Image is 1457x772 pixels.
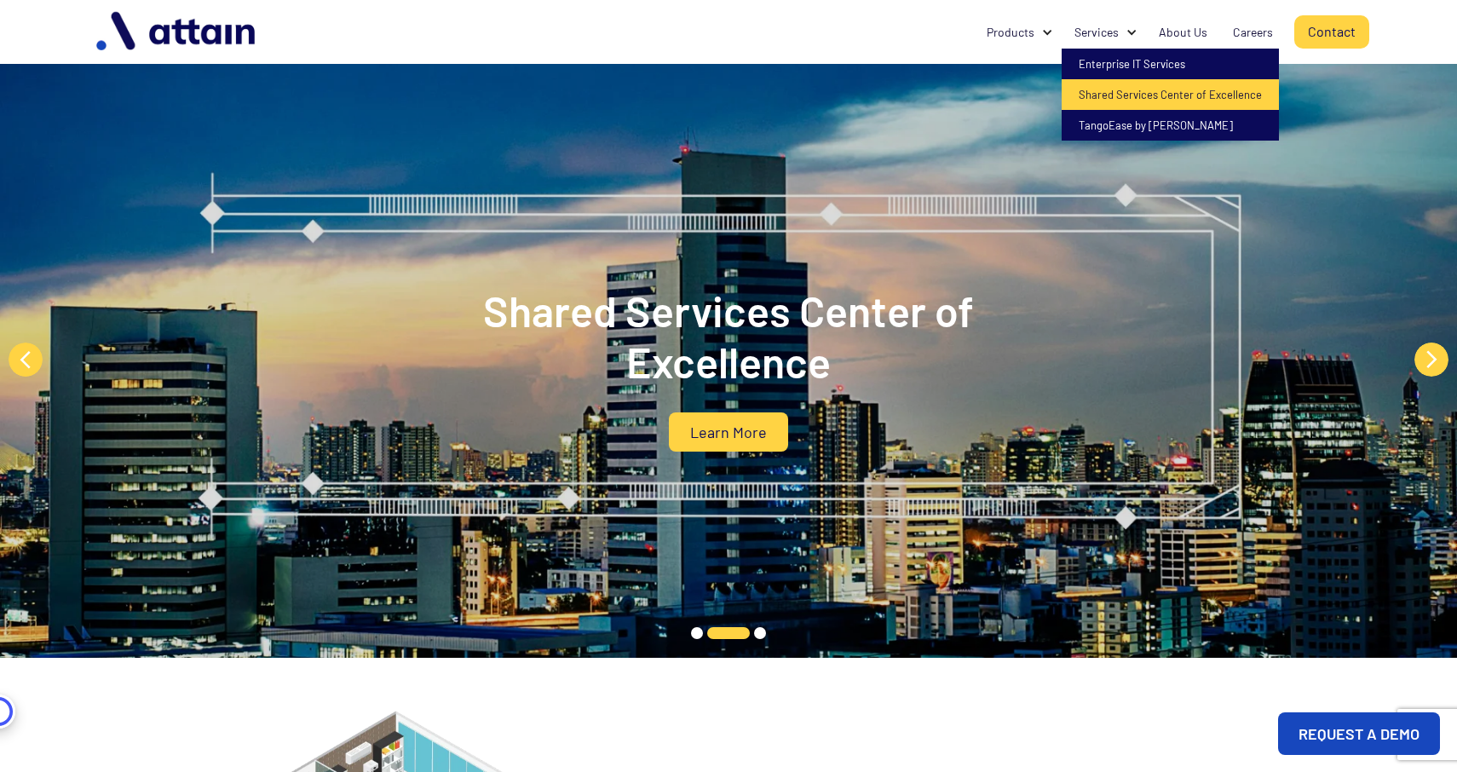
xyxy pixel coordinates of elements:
a: Contact [1294,15,1369,49]
button: 1 of 3 [691,627,703,639]
a: TangoEase by [PERSON_NAME] [1062,110,1279,141]
a: Learn More [669,412,788,452]
div: Products [987,24,1034,41]
div: Services [1074,24,1119,41]
button: 3 of 3 [754,627,766,639]
nav: Services [1062,49,1279,141]
div: Careers [1233,24,1273,41]
a: Enterprise IT Services [1062,49,1279,79]
button: Next [1414,343,1448,377]
button: Previous [9,343,43,377]
div: Services [1062,16,1146,49]
div: About Us [1159,24,1207,41]
img: logo [88,5,267,59]
a: Careers [1220,16,1286,49]
a: Shared Services Center of Excellence [1062,79,1279,110]
a: About Us [1146,16,1220,49]
h2: Shared Services Center of Excellence [388,285,1069,387]
div: Products [974,16,1062,49]
a: REQUEST A DEMO [1278,712,1440,755]
button: 2 of 3 [707,627,750,639]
